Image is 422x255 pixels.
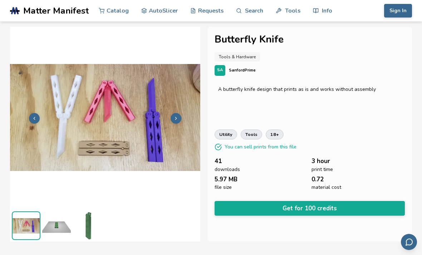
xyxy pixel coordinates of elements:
span: file size [215,185,232,190]
button: Send feedback via email [401,234,417,250]
img: Knife_Butterfly_Print_Bed_Preview [42,211,71,240]
span: Matter Manifest [23,6,89,16]
img: Knife_Butterfly_3D_Preview [73,211,101,240]
div: A butterfly knife design that prints as is and works without assembly [218,87,401,92]
span: material cost [311,185,341,190]
button: Get for 100 credits [215,201,405,216]
span: 41 [215,158,222,165]
span: downloads [215,167,240,172]
span: 3 hour [311,158,330,165]
span: print time [311,167,333,172]
span: SA [217,68,223,73]
a: utility [215,129,237,139]
p: You can sell prints from this file [225,143,296,151]
a: tools [241,129,262,139]
h1: Butterfly Knife [215,34,405,45]
a: Tools & Hardware [215,52,260,62]
button: Sign In [384,4,412,18]
span: 5.97 MB [215,176,237,183]
a: 18+ [266,129,284,139]
p: SanfordPrime [229,67,256,74]
span: 0.72 [311,176,324,183]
